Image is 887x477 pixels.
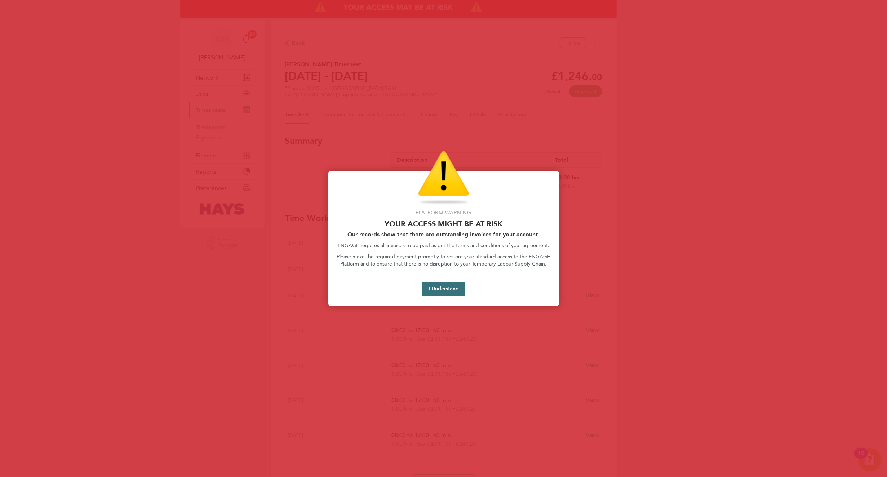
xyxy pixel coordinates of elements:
p: Platform Warning [337,209,550,217]
div: Access At Risk [328,171,559,306]
button: I Understand [422,282,465,296]
p: ENGAGE requires all invoices to be paid as per the terms and conditions of your agreement. [337,242,550,249]
img: Warning Icon [418,151,469,205]
p: Your access might be at risk [337,219,550,228]
p: Please make the required payment promptly to restore your standard access to the ENGAGE Platform ... [337,253,550,267]
h2: Our records show that there are outstanding Invoices for your account. [337,231,550,238]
